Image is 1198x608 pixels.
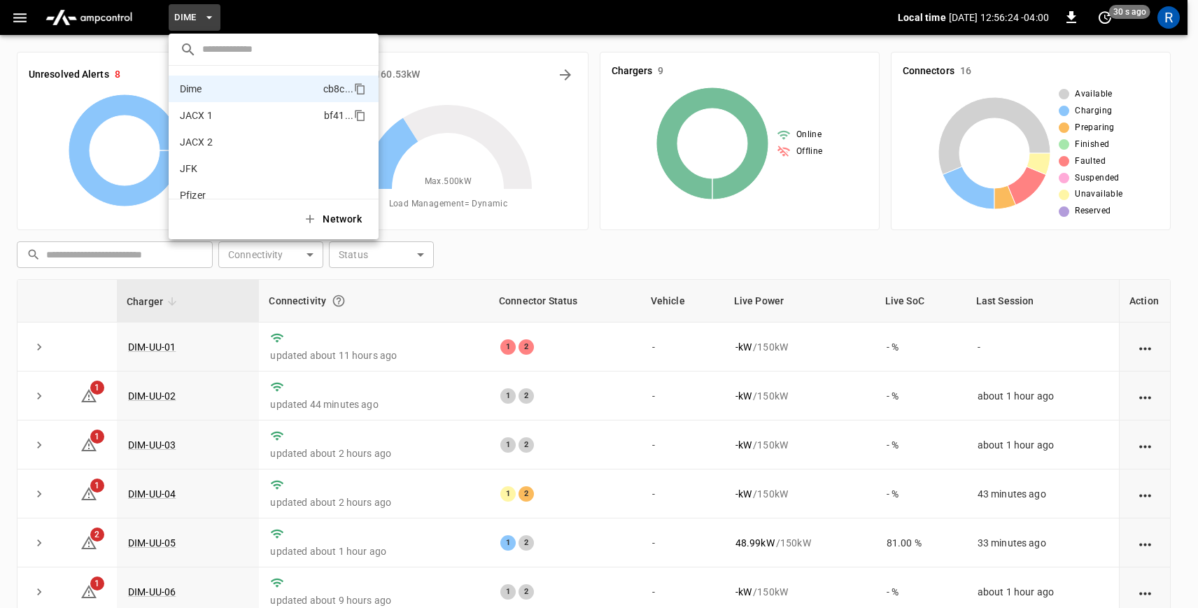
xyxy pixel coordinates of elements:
p: JACX 1 [180,108,213,122]
div: copy [353,80,368,97]
button: Network [295,205,373,234]
div: copy [353,107,368,124]
p: JFK [180,162,197,176]
p: Pfizer [180,188,206,202]
p: JACX 2 [180,135,213,149]
p: Dime [180,82,202,96]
